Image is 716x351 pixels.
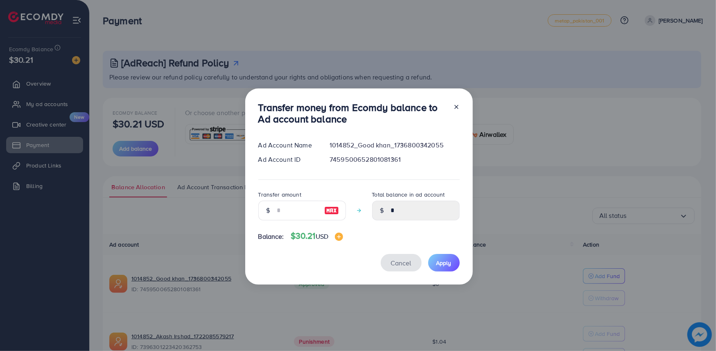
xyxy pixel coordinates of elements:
[252,155,323,164] div: Ad Account ID
[335,233,343,241] img: image
[428,254,460,272] button: Apply
[323,155,466,164] div: 7459500652801081361
[258,232,284,241] span: Balance:
[316,232,328,241] span: USD
[291,231,343,241] h4: $30.21
[258,190,301,199] label: Transfer amount
[381,254,422,272] button: Cancel
[323,140,466,150] div: 1014852_Good khan_1736800342055
[324,206,339,215] img: image
[391,258,411,267] span: Cancel
[252,140,323,150] div: Ad Account Name
[258,102,447,125] h3: Transfer money from Ecomdy balance to Ad account balance
[436,259,452,267] span: Apply
[372,190,445,199] label: Total balance in ad account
